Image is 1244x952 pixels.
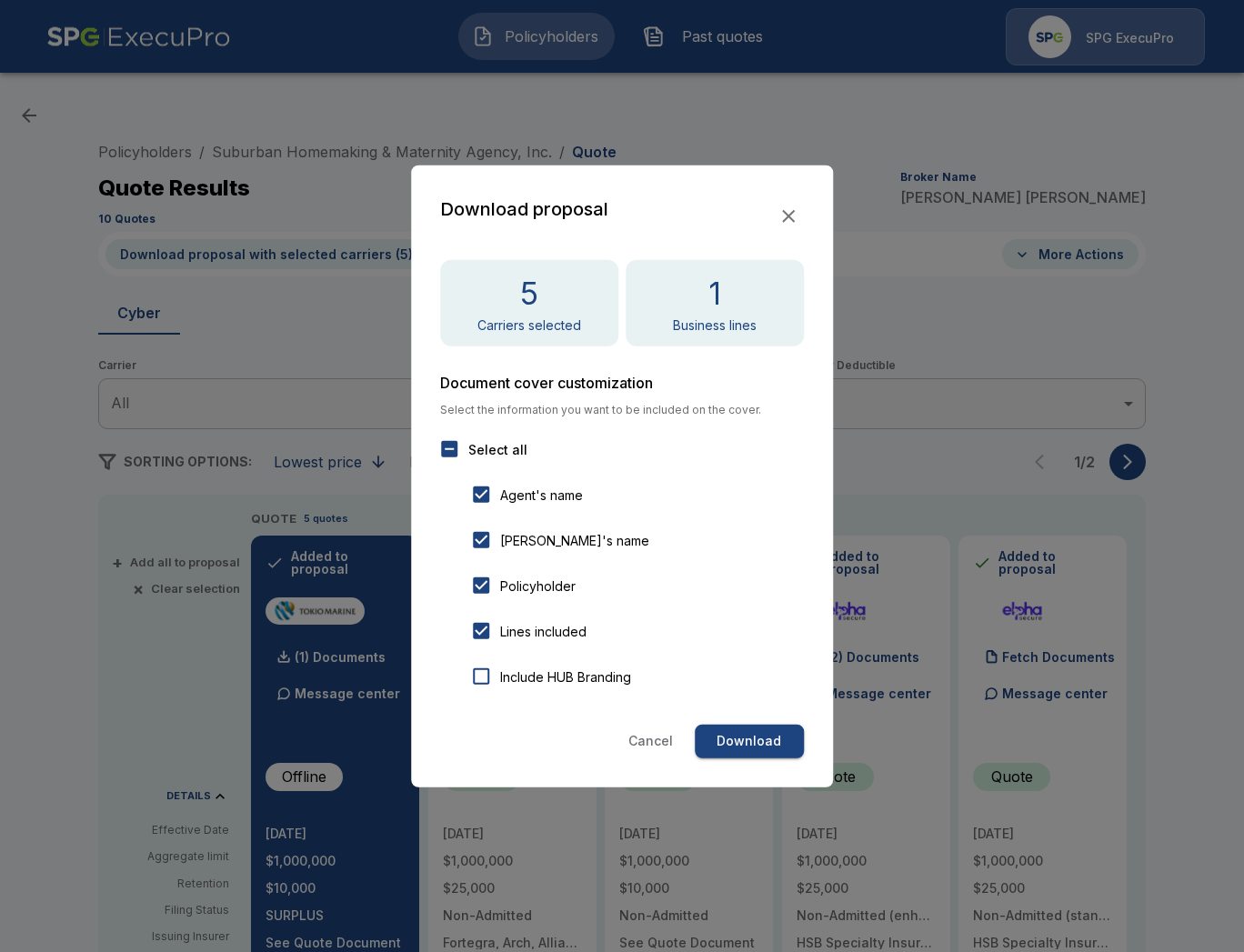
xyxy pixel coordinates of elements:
button: Cancel [621,725,680,758]
span: Select all [468,440,527,459]
span: Policyholder [500,576,576,596]
p: Business lines [673,319,757,332]
button: Download [695,725,804,758]
span: Agent's name [500,486,583,505]
span: Select the information you want to be included on the cover. [440,405,804,416]
span: Include HUB Branding [500,667,631,686]
h4: 5 [520,274,538,312]
p: Carriers selected [477,319,581,332]
h4: 1 [708,274,721,312]
h2: Download proposal [440,194,608,223]
span: Lines included [500,622,587,641]
h6: Document cover customization [440,376,804,390]
span: [PERSON_NAME]'s name [500,531,649,550]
